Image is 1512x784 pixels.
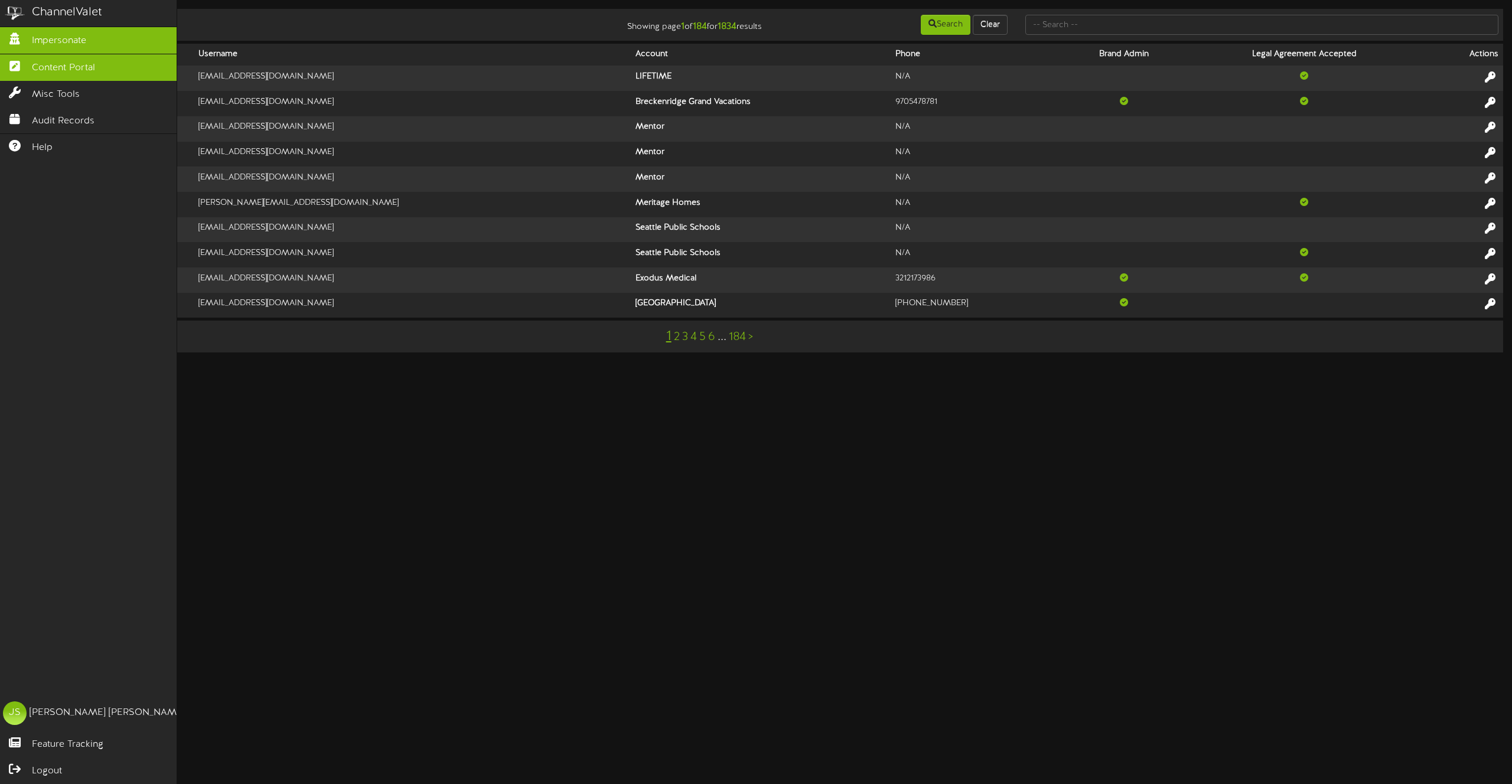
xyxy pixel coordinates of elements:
th: Exodus Medical [631,267,891,293]
th: Brand Admin [1062,44,1185,66]
td: N/A [891,116,1062,142]
span: Impersonate [32,34,86,48]
td: N/A [891,242,1062,267]
th: Mentor [631,166,891,192]
th: Mentor [631,142,891,167]
td: [EMAIL_ADDRESS][DOMAIN_NAME] [194,91,631,116]
div: ChannelValet [32,4,102,21]
th: Account [631,44,891,66]
button: Clear [973,15,1008,35]
div: JS [3,701,27,725]
span: Audit Records [32,115,94,128]
span: Content Portal [32,61,95,75]
span: Logout [32,765,62,778]
input: -- Search -- [1025,15,1498,35]
td: N/A [891,66,1062,91]
th: Meritage Homes [631,192,891,217]
a: 4 [690,331,697,344]
td: [EMAIL_ADDRESS][DOMAIN_NAME] [194,217,631,243]
td: 3212173986 [891,267,1062,293]
td: [EMAIL_ADDRESS][DOMAIN_NAME] [194,293,631,318]
td: [EMAIL_ADDRESS][DOMAIN_NAME] [194,267,631,293]
a: 184 [729,331,746,344]
button: Search [921,15,970,35]
td: N/A [891,217,1062,243]
th: Seattle Public Schools [631,217,891,243]
span: Feature Tracking [32,738,103,752]
th: Breckenridge Grand Vacations [631,91,891,116]
th: LIFETIME [631,66,891,91]
td: [EMAIL_ADDRESS][DOMAIN_NAME] [194,142,631,167]
th: Actions [1423,44,1503,66]
div: [PERSON_NAME] [PERSON_NAME] [30,706,185,720]
strong: 1 [681,21,685,32]
a: > [748,331,753,344]
td: [EMAIL_ADDRESS][DOMAIN_NAME] [194,66,631,91]
span: Help [32,141,53,155]
td: N/A [891,166,1062,192]
td: [PERSON_NAME][EMAIL_ADDRESS][DOMAIN_NAME] [194,192,631,217]
div: Showing page of for results [525,14,771,34]
a: 2 [674,331,680,344]
a: 3 [682,331,688,344]
span: Misc Tools [32,88,80,102]
th: Phone [891,44,1062,66]
td: [EMAIL_ADDRESS][DOMAIN_NAME] [194,166,631,192]
td: [EMAIL_ADDRESS][DOMAIN_NAME] [194,242,631,267]
a: 1 [666,329,672,344]
strong: 1834 [718,21,737,32]
td: N/A [891,192,1062,217]
td: [PHONE_NUMBER] [891,293,1062,318]
a: ... [718,331,726,344]
th: Seattle Public Schools [631,242,891,267]
th: Mentor [631,116,891,142]
th: Username [194,44,631,66]
strong: 184 [693,21,707,32]
td: 9705478781 [891,91,1062,116]
th: Legal Agreement Accepted [1185,44,1423,66]
td: N/A [891,142,1062,167]
a: 6 [708,331,715,344]
th: [GEOGRAPHIC_DATA] [631,293,891,318]
td: [EMAIL_ADDRESS][DOMAIN_NAME] [194,116,631,142]
a: 5 [699,331,706,344]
